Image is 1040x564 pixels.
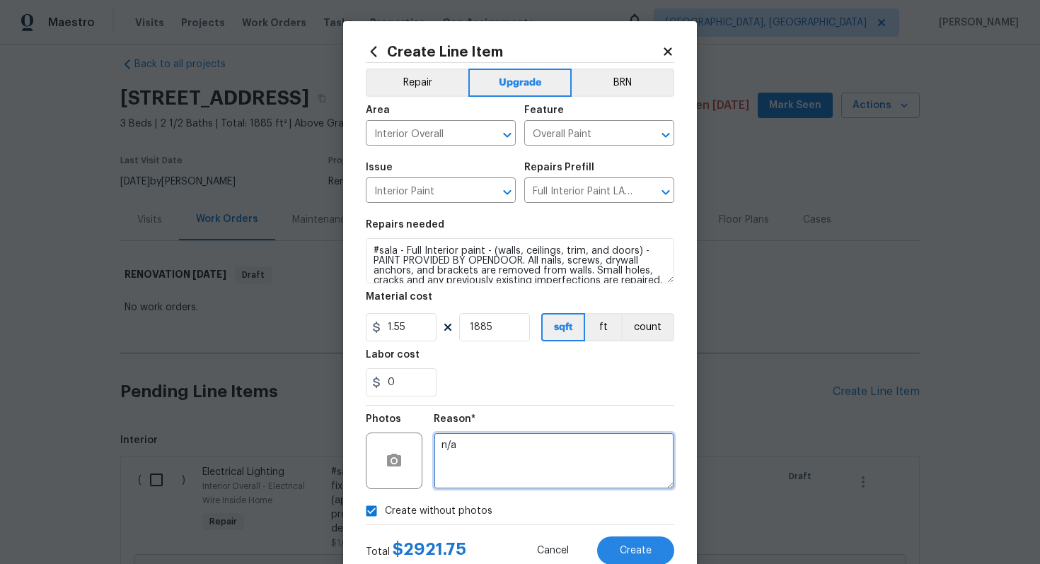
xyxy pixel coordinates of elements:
[434,433,674,489] textarea: n/a
[572,69,674,97] button: BRN
[656,125,676,145] button: Open
[366,414,401,424] h5: Photos
[656,182,676,202] button: Open
[541,313,585,341] button: sqft
[366,220,444,230] h5: Repairs needed
[620,546,652,556] span: Create
[366,238,674,283] textarea: #sala - Full Interior paint - (walls, ceilings, trim, and doors) - PAINT PROVIDED BY OPENDOOR. Al...
[366,163,393,172] h5: Issue
[385,504,492,519] span: Create without photos
[537,546,569,556] span: Cancel
[524,163,594,172] h5: Repairs Prefill
[366,542,466,559] div: Total
[497,182,517,202] button: Open
[366,105,390,115] h5: Area
[366,69,468,97] button: Repair
[366,292,432,302] h5: Material cost
[366,44,661,59] h2: Create Line Item
[585,313,621,341] button: ft
[434,414,475,424] h5: Reason*
[468,69,572,97] button: Upgrade
[393,541,466,558] span: $ 2921.75
[497,125,517,145] button: Open
[524,105,564,115] h5: Feature
[621,313,674,341] button: count
[366,350,420,360] h5: Labor cost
